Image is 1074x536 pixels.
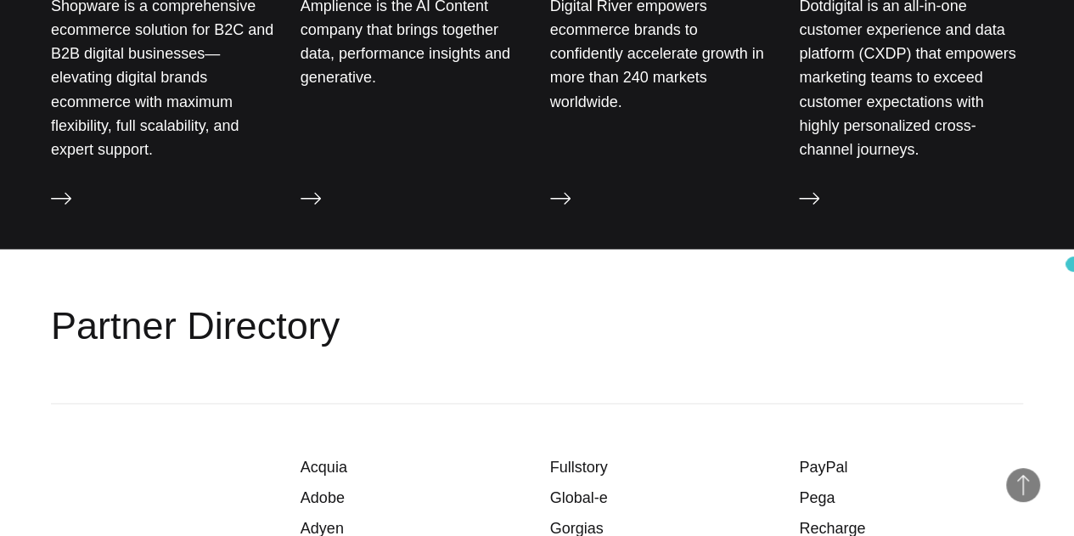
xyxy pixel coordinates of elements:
[799,459,847,476] a: PayPal
[301,459,347,476] a: Acquia
[550,459,608,476] a: Fullstory
[301,489,345,506] a: Adobe
[550,489,608,506] a: Global-e
[799,489,835,506] a: Pega
[1006,468,1040,502] button: Back to Top
[51,301,340,352] h2: Partner Directory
